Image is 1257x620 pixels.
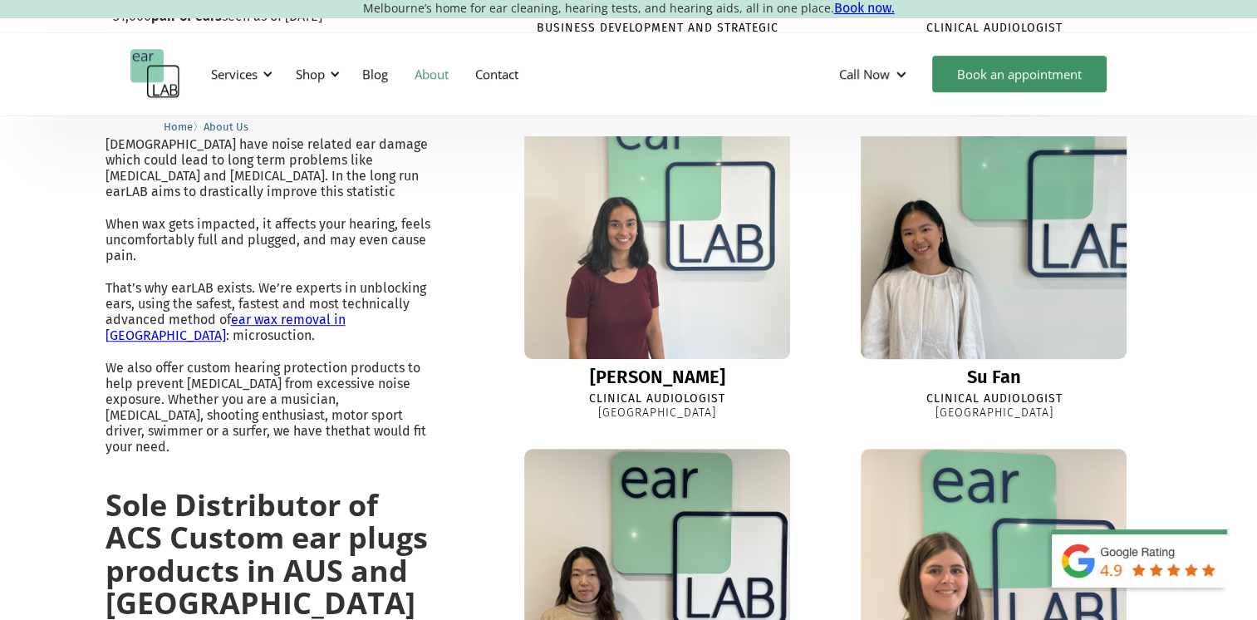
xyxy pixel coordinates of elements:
[462,50,532,98] a: Contact
[499,93,815,421] a: Ella[PERSON_NAME]Clinical Audiologist[GEOGRAPHIC_DATA]
[286,49,345,99] div: Shop
[590,367,725,387] div: [PERSON_NAME]
[106,312,346,343] a: ear wax removal in [GEOGRAPHIC_DATA]
[106,489,437,620] h2: Sole Distributor of ACS Custom ear plugs products in AUS and [GEOGRAPHIC_DATA]
[836,93,1151,421] a: Su FanSu FanClinical Audiologist[GEOGRAPHIC_DATA]
[164,121,193,133] span: Home
[204,121,248,133] span: About Us
[524,93,790,359] img: Ella
[839,66,890,82] div: Call Now
[589,392,725,406] div: Clinical Audiologist
[499,22,815,50] div: Business Development and Strategic Partnerships Manager/ COO/ Clinical Director
[847,80,1140,372] img: Su Fan
[164,118,193,134] a: Home
[932,56,1107,92] a: Book an appointment
[349,50,401,98] a: Blog
[401,50,462,98] a: About
[926,392,1062,406] div: Clinical Audiologist
[296,66,325,82] div: Shop
[967,367,1021,387] div: Su Fan
[926,22,1062,36] div: Clinical Audiologist
[826,49,924,99] div: Call Now
[201,49,277,99] div: Services
[130,49,180,99] a: home
[211,66,258,82] div: Services
[598,406,716,421] div: [GEOGRAPHIC_DATA]
[935,406,1053,421] div: [GEOGRAPHIC_DATA]
[204,118,248,134] a: About Us
[164,118,204,135] li: 〉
